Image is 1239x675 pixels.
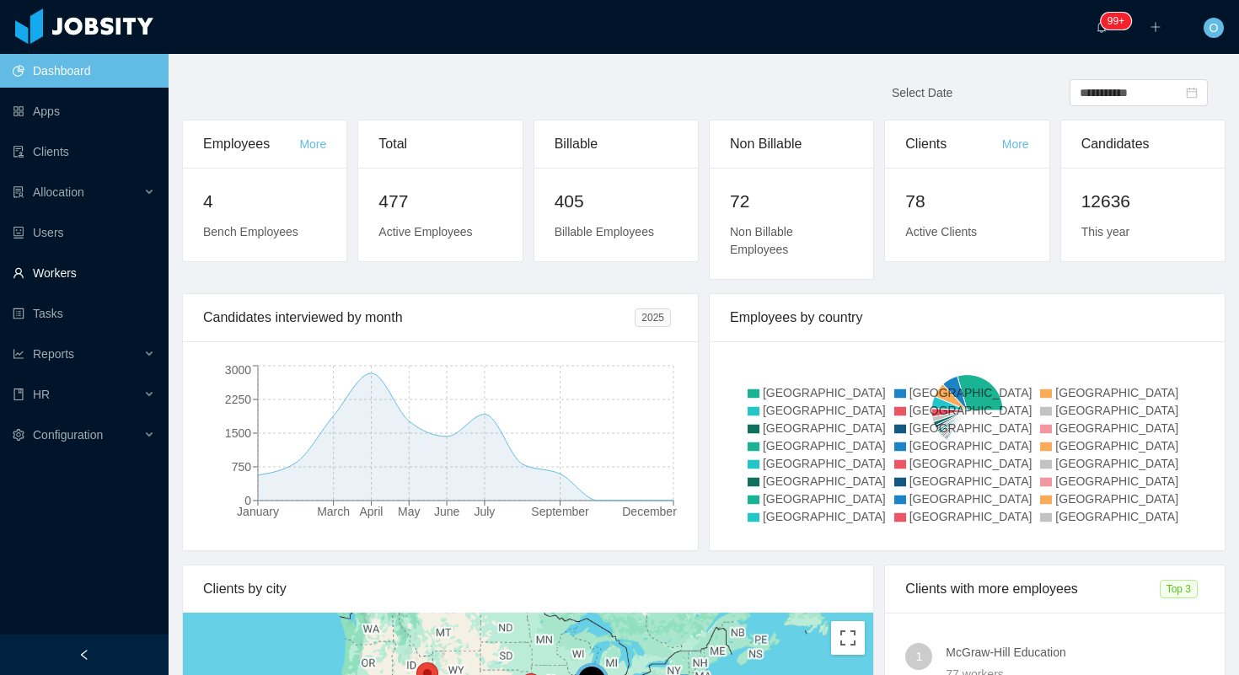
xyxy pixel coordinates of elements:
h2: 477 [378,188,501,215]
span: [GEOGRAPHIC_DATA] [1055,510,1178,523]
span: Active Employees [378,225,472,238]
div: Clients [905,121,1001,168]
tspan: June [434,505,460,518]
span: [GEOGRAPHIC_DATA] [763,421,886,435]
div: Total [378,121,501,168]
a: icon: userWorkers [13,256,155,290]
span: [GEOGRAPHIC_DATA] [763,439,886,453]
span: Top 3 [1160,580,1198,598]
tspan: May [398,505,420,518]
a: icon: pie-chartDashboard [13,54,155,88]
tspan: April [359,505,383,518]
span: [GEOGRAPHIC_DATA] [1055,492,1178,506]
span: [GEOGRAPHIC_DATA] [909,457,1032,470]
tspan: January [237,505,279,518]
i: icon: solution [13,186,24,198]
span: Billable Employees [555,225,654,238]
h4: McGraw-Hill Education [946,643,1204,662]
tspan: 0 [244,494,251,507]
span: Reports [33,347,74,361]
span: [GEOGRAPHIC_DATA] [1055,404,1178,417]
i: icon: bell [1096,21,1108,33]
i: icon: plus [1150,21,1161,33]
div: Non Billable [730,121,853,168]
h2: 78 [905,188,1028,215]
tspan: 3000 [225,363,251,377]
sup: 1647 [1101,13,1131,29]
span: O [1209,18,1219,38]
i: icon: book [13,388,24,400]
span: [GEOGRAPHIC_DATA] [1055,474,1178,488]
span: Active Clients [905,225,977,238]
span: [GEOGRAPHIC_DATA] [763,386,886,399]
tspan: July [474,505,495,518]
a: icon: robotUsers [13,216,155,249]
span: [GEOGRAPHIC_DATA] [763,492,886,506]
span: [GEOGRAPHIC_DATA] [763,404,886,417]
span: [GEOGRAPHIC_DATA] [909,421,1032,435]
span: HR [33,388,50,401]
a: More [1002,137,1029,151]
div: Candidates interviewed by month [203,294,635,341]
tspan: 1500 [225,426,251,440]
h2: 405 [555,188,678,215]
div: Clients by city [203,565,853,613]
span: Bench Employees [203,225,298,238]
span: 2025 [635,308,671,327]
span: This year [1081,225,1130,238]
span: [GEOGRAPHIC_DATA] [909,439,1032,453]
span: [GEOGRAPHIC_DATA] [763,474,886,488]
div: Employees [203,121,299,168]
span: [GEOGRAPHIC_DATA] [1055,457,1178,470]
div: Billable [555,121,678,168]
div: Candidates [1081,121,1204,168]
a: icon: auditClients [13,135,155,169]
a: icon: appstoreApps [13,94,155,128]
i: icon: calendar [1186,87,1198,99]
span: [GEOGRAPHIC_DATA] [1055,439,1178,453]
i: icon: line-chart [13,348,24,360]
tspan: September [531,505,589,518]
h2: 12636 [1081,188,1204,215]
h2: 4 [203,188,326,215]
span: [GEOGRAPHIC_DATA] [909,510,1032,523]
div: Employees by country [730,294,1204,341]
a: icon: profileTasks [13,297,155,330]
tspan: 2250 [225,393,251,406]
span: [GEOGRAPHIC_DATA] [763,510,886,523]
span: [GEOGRAPHIC_DATA] [1055,386,1178,399]
span: Configuration [33,428,103,442]
div: Clients with more employees [905,565,1159,613]
h2: 72 [730,188,853,215]
i: icon: setting [13,429,24,441]
span: 1 [915,643,922,670]
tspan: March [317,505,350,518]
span: [GEOGRAPHIC_DATA] [909,386,1032,399]
tspan: 750 [232,460,252,474]
button: Toggle fullscreen view [831,621,865,655]
span: [GEOGRAPHIC_DATA] [1055,421,1178,435]
a: More [299,137,326,151]
span: Non Billable Employees [730,225,793,256]
span: [GEOGRAPHIC_DATA] [909,404,1032,417]
span: [GEOGRAPHIC_DATA] [909,474,1032,488]
span: Select Date [892,86,952,99]
span: [GEOGRAPHIC_DATA] [909,492,1032,506]
tspan: December [622,505,677,518]
span: Allocation [33,185,84,199]
span: [GEOGRAPHIC_DATA] [763,457,886,470]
